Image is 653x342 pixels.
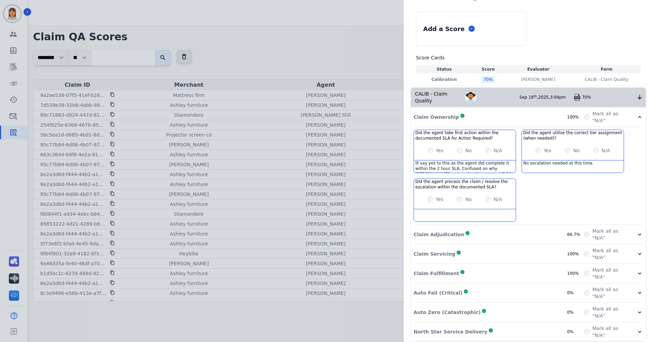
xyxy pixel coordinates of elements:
label: Mark all as "N/A" [592,286,628,300]
label: No [465,147,472,154]
label: Yes [544,147,552,154]
div: 70 % [482,76,495,83]
p: Claim Ownership [414,114,459,120]
div: Sep 16 , 2025 , [519,95,574,100]
div: 100% [567,251,584,257]
label: N/A [601,147,610,154]
div: 0% [567,290,584,296]
label: No [573,147,580,154]
label: Mark all as "N/A" [592,110,628,124]
div: Ill say yes to this as the agent did complete it within the 2 hour SLA. Confused on why [PERSON_N... [414,160,516,173]
p: Claim Servicing [414,251,455,257]
p: Auto Zero (Catastrophic) [414,309,481,316]
label: N/A [494,196,502,203]
p: Claim Fulfillment [414,270,459,277]
th: Evaluator [504,65,572,73]
label: N/A [494,147,502,154]
div: 66.7% [567,232,584,237]
div: CALIB - Claim Quality [411,88,465,107]
th: Form [572,65,641,73]
h3: Did the agent process the claim / resolve the escalation within the documented SLA? [415,179,514,190]
div: 100% [567,271,584,276]
label: No [465,196,472,203]
div: No escalation needed at this time. [522,160,624,173]
img: Avatar [465,92,476,103]
label: Mark all as "N/A" [592,247,628,261]
div: Add a Score [422,23,466,35]
div: 0% [567,329,584,334]
label: Mark all as "N/A" [592,325,628,339]
p: Claim Adjudication [414,231,464,238]
label: Mark all as "N/A" [592,228,628,241]
h3: Did the agent utilize the correct tier assignment (when needed)? [523,130,622,141]
p: Calibration [417,77,471,82]
p: North Star Service Delivery [414,328,487,335]
sup: th [534,95,537,98]
span: 3:04pm [550,95,566,100]
div: 100% [567,114,584,120]
label: Yes [436,196,444,203]
div: 70% [582,95,636,100]
p: Auto Fail (Critical) [414,289,462,296]
h3: Did the agent take first action within the documented SLA for Action Required? [415,130,514,141]
th: Score [472,65,504,73]
th: Status [416,65,472,73]
label: Mark all as "N/A" [592,267,628,280]
div: 0% [567,310,584,315]
h3: Score Cards [416,54,641,61]
span: CALIB - Claim Quality [585,77,628,82]
label: Yes [436,147,444,154]
label: Mark all as "N/A" [592,305,628,319]
img: qa-pdf.svg [574,94,581,101]
p: [PERSON_NAME] [521,77,555,82]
